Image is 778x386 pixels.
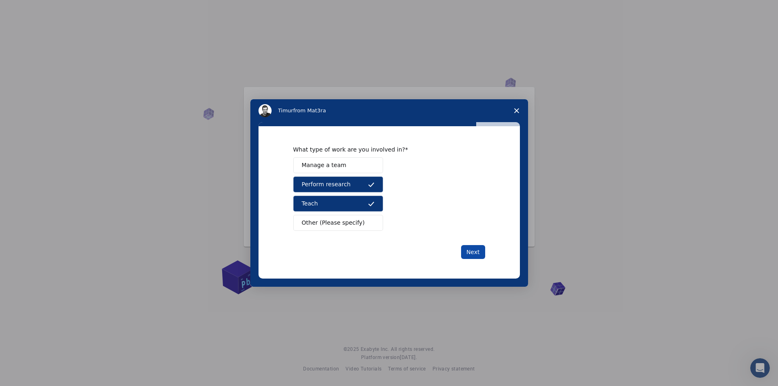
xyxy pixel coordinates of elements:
[16,6,46,13] span: Support
[293,176,383,192] button: Perform research
[302,180,351,189] span: Perform research
[302,199,318,208] span: Teach
[293,146,473,153] div: What type of work are you involved in?
[293,196,383,212] button: Teach
[293,107,326,114] span: from Mat3ra
[505,99,528,122] span: Close survey
[278,107,293,114] span: Timur
[461,245,485,259] button: Next
[302,161,346,170] span: Manage a team
[293,157,383,173] button: Manage a team
[259,104,272,117] img: Profile image for Timur
[302,219,365,227] span: Other (Please specify)
[293,215,383,231] button: Other (Please specify)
